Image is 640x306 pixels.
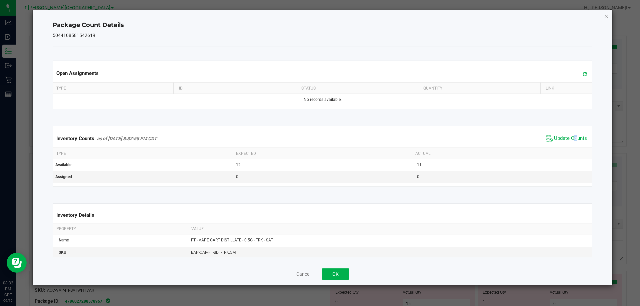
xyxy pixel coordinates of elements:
[415,151,430,156] span: Actual
[55,162,71,167] span: Available
[604,12,609,20] button: Close
[51,94,594,106] td: No records available.
[554,135,587,142] span: Update Counts
[55,174,72,179] span: Assigned
[56,151,66,156] span: Type
[296,271,310,277] button: Cancel
[236,174,238,179] span: 0
[191,226,204,231] span: Value
[236,162,241,167] span: 12
[423,86,442,91] span: Quantity
[56,226,76,231] span: Property
[53,21,593,30] h4: Package Count Details
[56,212,94,218] span: Inventory Details
[301,86,316,91] span: Status
[417,162,422,167] span: 11
[191,238,273,242] span: FT - VAPE CART DISTILLATE - 0.5G - TRK - SAT
[59,250,66,255] span: SKU
[7,253,27,273] iframe: Resource center
[236,151,256,156] span: Expected
[56,70,99,76] span: Open Assignments
[179,86,183,91] span: ID
[97,136,157,141] span: as of [DATE] 8:32:55 PM CDT
[56,136,94,142] span: Inventory Counts
[56,86,66,91] span: Type
[59,238,69,242] span: Name
[53,33,593,38] h5: 5044108581542619
[546,86,554,91] span: Link
[417,174,419,179] span: 0
[191,250,236,255] span: BAP-CAR-FT-BDT-TRK.5M
[322,268,349,280] button: OK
